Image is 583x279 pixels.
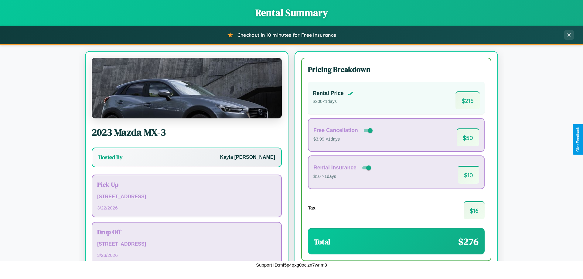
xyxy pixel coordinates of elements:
[313,165,356,171] h4: Rental Insurance
[308,64,485,74] h3: Pricing Breakdown
[313,127,358,134] h4: Free Cancellation
[220,153,275,162] p: Kayla [PERSON_NAME]
[576,127,580,152] div: Give Feedback
[458,166,479,184] span: $ 10
[256,261,327,269] p: Support ID: mf5p4qxg0ocizn7wnm3
[237,32,336,38] span: Checkout in 10 minutes for Free Insurance
[97,192,276,201] p: [STREET_ADDRESS]
[308,205,315,210] h4: Tax
[314,237,330,247] h3: Total
[464,201,485,219] span: $ 16
[313,90,344,97] h4: Rental Price
[313,173,372,181] p: $10 × 1 days
[97,251,276,259] p: 3 / 23 / 2026
[92,58,282,118] img: Mazda MX-3
[97,240,276,249] p: [STREET_ADDRESS]
[97,227,276,236] h3: Drop Off
[313,98,353,106] p: $ 200 × 1 days
[457,128,479,146] span: $ 50
[92,126,282,139] h2: 2023 Mazda MX-3
[6,6,577,19] h1: Rental Summary
[313,135,374,143] p: $3.99 × 1 days
[98,154,122,161] h3: Hosted By
[458,235,479,248] span: $ 276
[455,91,480,109] span: $ 216
[97,180,276,189] h3: Pick Up
[97,204,276,212] p: 3 / 22 / 2026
